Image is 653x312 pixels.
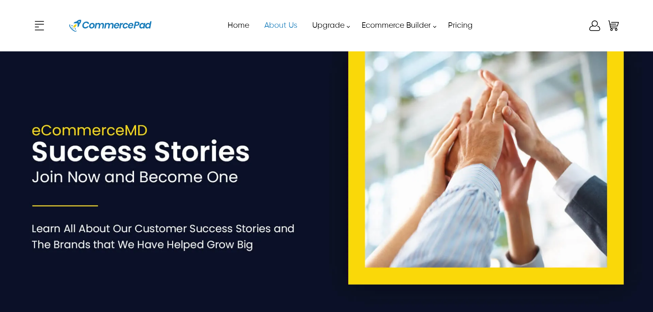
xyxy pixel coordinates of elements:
a: Ecommerce Builder [354,18,440,33]
a: Website Logo for Commerce Pad [63,10,157,41]
a: Upgrade [304,18,354,33]
a: Shopping Cart [607,19,620,33]
a: Home [220,18,256,33]
img: Website Logo for Commerce Pad [69,10,152,41]
a: Pricing [440,18,480,33]
a: About Us [256,18,304,33]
